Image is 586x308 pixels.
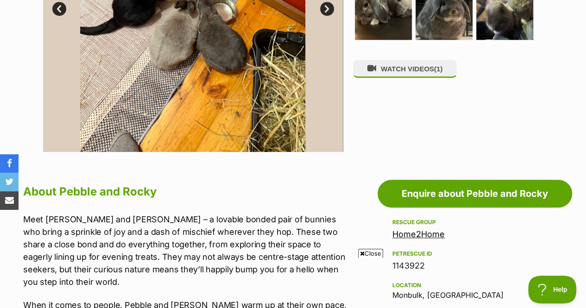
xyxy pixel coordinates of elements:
a: Enquire about Pebble and Rocky [378,180,572,207]
h2: About Pebble and Rocky [23,182,349,202]
p: Meet [PERSON_NAME] and [PERSON_NAME] – a lovable bonded pair of bunnies who bring a sprinkle of j... [23,213,349,288]
span: Close [358,249,383,258]
div: The Fastest And Easiest App Packed With More Promotions And Offers Than Ever Before [8,81,89,101]
div: The Fastest And Easiest App Packed With More Promotions And Offers Than Ever Before. The New betr... [8,101,89,113]
iframe: Advertisement [69,262,518,303]
iframe: Help Scout Beacon - Open [528,276,577,303]
a: Next [320,2,334,16]
a: Prev [52,2,66,16]
button: Join Now [96,97,129,108]
span: (1) [434,65,442,73]
div: [DOMAIN_NAME] [8,76,89,81]
button: WATCH VIDEOS(1) [353,60,457,78]
div: Rescue group [392,219,557,226]
a: Home2Home [392,229,445,239]
div: PetRescue ID [392,250,557,258]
